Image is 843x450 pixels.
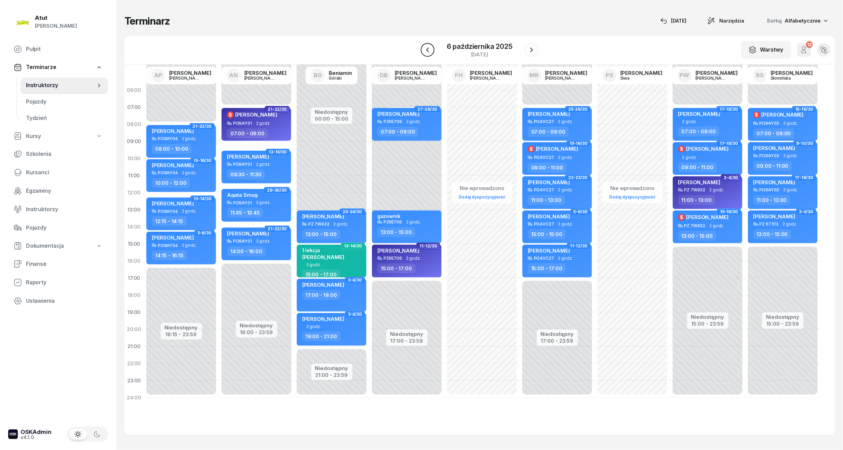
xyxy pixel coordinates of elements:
[536,146,578,152] span: [PERSON_NAME]
[724,177,738,178] span: 3-4/30
[229,72,238,78] span: AN
[182,171,197,175] span: 2 godz.
[606,72,613,78] span: PS
[124,201,144,218] div: 13:00
[528,263,566,273] div: 15:00 - 17:00
[380,72,388,78] span: DB
[124,372,144,389] div: 23:00
[124,270,144,287] div: 17:00
[26,132,41,141] span: Kursy
[182,209,197,214] span: 2 godz.
[771,76,804,80] div: Słomińska
[26,114,103,123] span: Tydzień
[753,145,795,151] span: [PERSON_NAME]
[684,223,706,228] div: PZ 7W932
[124,184,144,201] div: 12:00
[152,250,187,260] div: 14:15 - 16:15
[314,72,322,78] span: BG
[528,247,570,254] span: [PERSON_NAME]
[169,76,202,80] div: [PERSON_NAME]
[26,97,103,106] span: Pojazdy
[534,155,554,160] div: PO4VC27
[456,182,508,203] button: Nie wprowadzonoDodaj dyspozycyjność
[530,72,539,78] span: MR
[447,43,512,50] div: 6 października 2025
[701,14,751,28] button: Narzędzia
[35,22,77,30] div: [PERSON_NAME]
[528,195,565,205] div: 11:00 - 13:00
[256,162,271,167] span: 2 godz.
[26,187,103,195] span: Egzaminy
[691,313,724,328] button: Niedostępny15:00 - 23:59
[343,211,362,213] span: 23-24/30
[766,313,800,328] button: Niedostępny15:00 - 23:59
[455,72,463,78] span: FH
[315,366,348,371] div: Niedostępny
[233,201,252,205] div: PO9AY01
[8,256,108,272] a: Finanse
[256,200,271,205] span: 2 godz.
[528,229,566,239] div: 13:00 - 15:00
[193,198,212,200] span: 13-14/30
[760,153,779,158] div: PO9AY03
[229,112,232,117] span: $
[678,231,716,241] div: 13:00 - 15:00
[348,314,362,315] span: 3-4/30
[35,15,77,21] div: Atut
[606,182,658,203] button: Nie wprowadzonoDodaj dyspozycyjność
[570,143,588,144] span: 15-16/30
[124,15,170,27] h1: Terminarz
[124,82,144,99] div: 06:00
[470,76,503,80] div: [PERSON_NAME]
[568,109,588,110] span: 25-26/30
[406,220,421,224] span: 2 godz.
[302,270,340,279] div: 15:00 - 17:00
[417,109,437,110] span: 27-28/30
[315,109,348,114] div: Niedostępny
[528,179,570,186] span: [PERSON_NAME]
[384,220,402,224] div: PZ6E706
[315,108,348,123] button: Niedostępny00:00 - 15:00
[606,193,658,201] a: Dodaj dyspozycyjność
[152,200,194,207] span: [PERSON_NAME]
[377,247,419,254] span: [PERSON_NAME]
[26,45,103,54] span: Pulpit
[785,17,821,24] span: Alfabetycznie
[268,228,287,230] span: 21-22/30
[680,147,683,151] span: $
[154,72,162,78] span: AP
[302,290,340,300] div: 17:00 - 19:00
[759,14,835,28] button: Sortuj Alfabetycznie
[456,184,508,193] div: Nie wprowadzono
[678,179,720,186] span: [PERSON_NAME]
[302,229,340,239] div: 13:00 - 15:00
[8,429,18,439] img: logo-xs-dark@2x.png
[235,111,277,118] span: [PERSON_NAME]
[240,328,273,335] div: 16:00 - 23:59
[720,143,738,144] span: 17-18/30
[534,222,554,226] div: PO4VC27
[753,161,792,171] div: 09:00 - 11:00
[124,389,144,406] div: 24:00
[541,331,574,337] div: Niedostępny
[227,128,268,138] div: 07:00 - 09:00
[753,179,795,186] span: [PERSON_NAME]
[395,70,437,76] div: [PERSON_NAME]
[233,162,252,166] div: PO9AY01
[678,111,720,117] span: [PERSON_NAME]
[8,41,108,57] a: Pulpit
[26,150,103,159] span: Szkolenia
[21,110,108,126] a: Tydzień
[182,243,197,248] span: 2 godz.
[419,245,437,247] span: 11-12/30
[710,223,724,228] span: 2 godz.
[682,119,697,124] span: 2 godz.
[760,222,779,226] div: PZ 6T513
[152,144,192,154] div: 08:00 - 10:00
[541,330,574,345] button: Niedostępny17:00 - 23:59
[26,297,103,305] span: Ustawienia
[620,76,653,80] div: Siwa
[558,155,573,160] span: 2 godz.
[8,146,108,162] a: Szkolenia
[124,304,144,321] div: 19:00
